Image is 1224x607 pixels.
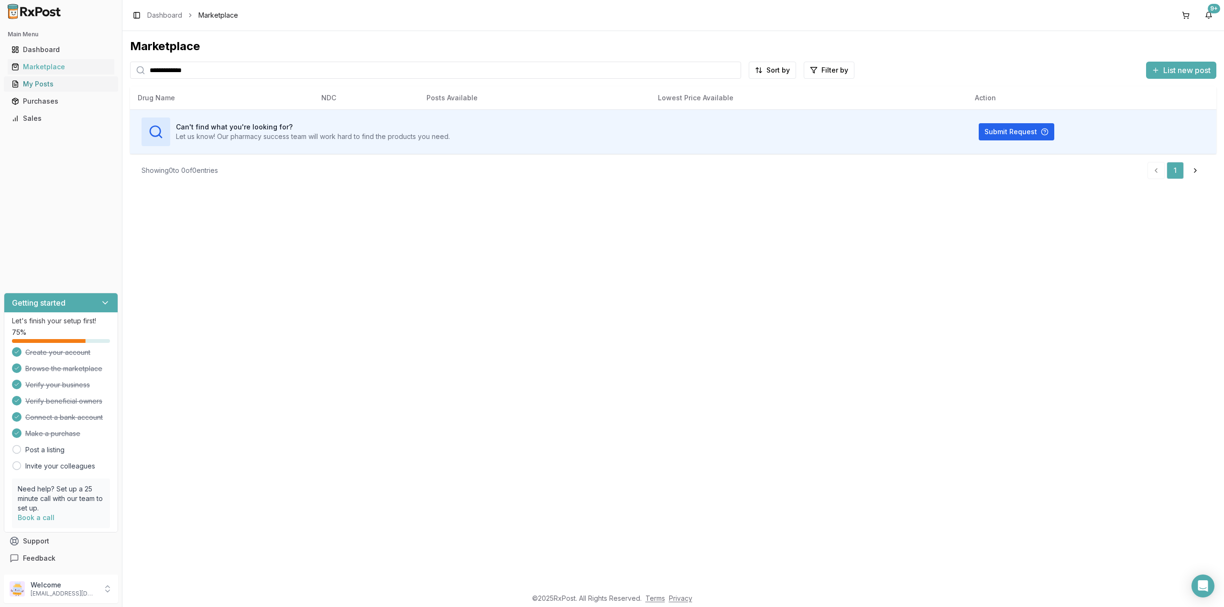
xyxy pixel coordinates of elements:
[25,396,102,406] span: Verify beneficial owners
[12,328,26,337] span: 75 %
[25,413,103,422] span: Connect a bank account
[1186,162,1205,179] a: Go to next page
[176,132,450,141] p: Let us know! Our pharmacy success team will work hard to find the products you need.
[749,62,796,79] button: Sort by
[4,532,118,550] button: Support
[650,86,967,109] th: Lowest Price Available
[979,123,1054,140] button: Submit Request
[1146,66,1216,76] a: List new post
[18,513,55,522] a: Book a call
[4,76,118,92] button: My Posts
[8,110,114,127] a: Sales
[25,380,90,390] span: Verify your business
[198,11,238,20] span: Marketplace
[10,581,25,596] img: User avatar
[8,93,114,110] a: Purchases
[12,297,66,309] h3: Getting started
[1167,162,1184,179] a: 1
[31,580,97,590] p: Welcome
[804,62,854,79] button: Filter by
[25,445,65,455] a: Post a listing
[4,111,118,126] button: Sales
[18,484,104,513] p: Need help? Set up a 25 minute call with our team to set up.
[1146,62,1216,79] button: List new post
[11,62,110,72] div: Marketplace
[25,348,90,357] span: Create your account
[967,86,1216,109] th: Action
[4,550,118,567] button: Feedback
[4,94,118,109] button: Purchases
[142,166,218,175] div: Showing 0 to 0 of 0 entries
[11,45,110,54] div: Dashboard
[1147,162,1205,179] nav: pagination
[8,58,114,75] a: Marketplace
[8,31,114,38] h2: Main Menu
[645,594,665,602] a: Terms
[1201,8,1216,23] button: 9+
[147,11,182,20] a: Dashboard
[1208,4,1220,13] div: 9+
[11,96,110,106] div: Purchases
[130,39,1216,54] div: Marketplace
[25,364,102,373] span: Browse the marketplace
[821,65,848,75] span: Filter by
[419,86,651,109] th: Posts Available
[11,79,110,89] div: My Posts
[4,59,118,75] button: Marketplace
[23,554,55,563] span: Feedback
[25,461,95,471] a: Invite your colleagues
[8,41,114,58] a: Dashboard
[1191,575,1214,597] div: Open Intercom Messenger
[147,11,238,20] nav: breadcrumb
[31,590,97,597] p: [EMAIL_ADDRESS][DOMAIN_NAME]
[4,4,65,19] img: RxPost Logo
[4,42,118,57] button: Dashboard
[176,122,450,132] h3: Can't find what you're looking for?
[25,429,80,438] span: Make a purchase
[314,86,419,109] th: NDC
[8,75,114,93] a: My Posts
[11,114,110,123] div: Sales
[12,316,110,326] p: Let's finish your setup first!
[669,594,692,602] a: Privacy
[766,65,790,75] span: Sort by
[1163,64,1211,76] span: List new post
[130,86,314,109] th: Drug Name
